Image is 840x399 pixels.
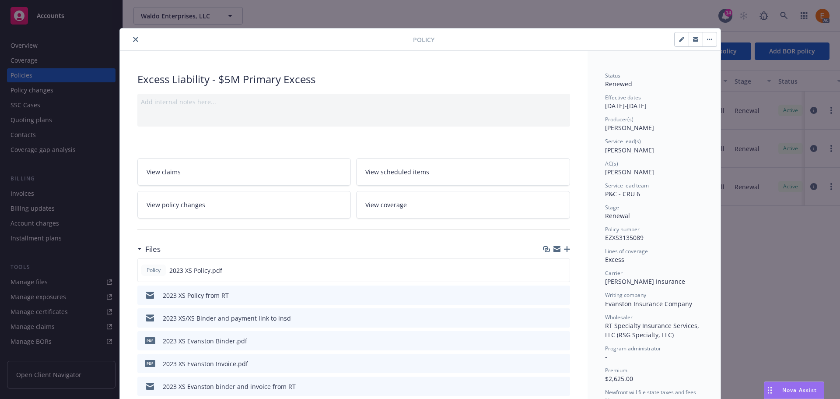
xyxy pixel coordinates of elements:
[545,314,552,323] button: download file
[605,94,641,101] span: Effective dates
[147,167,181,177] span: View claims
[605,255,624,264] span: Excess
[169,266,222,275] span: 2023 XS Policy.pdf
[365,167,429,177] span: View scheduled items
[559,291,567,300] button: preview file
[605,388,696,396] span: Newfront will file state taxes and fees
[559,382,567,391] button: preview file
[605,247,648,255] span: Lines of coverage
[605,226,640,233] span: Policy number
[605,367,627,374] span: Premium
[147,200,205,209] span: View policy changes
[163,314,291,323] div: 2023 XS/XS Binder and payment link to insd
[544,266,551,275] button: download file
[559,314,567,323] button: preview file
[545,291,552,300] button: download file
[163,359,248,368] div: 2023 XS Evanston Invoice.pdf
[764,382,775,399] div: Drag to move
[163,336,247,346] div: 2023 XS Evanston Binder.pdf
[764,381,824,399] button: Nova Assist
[356,191,570,219] a: View coverage
[163,382,296,391] div: 2023 XS Evanston binder and invoice from RT
[605,269,623,277] span: Carrier
[605,182,649,189] span: Service lead team
[605,116,633,123] span: Producer(s)
[559,336,567,346] button: preview file
[545,336,552,346] button: download file
[605,321,701,339] span: RT Specialty Insurance Services, LLC (RSG Specialty, LLC)
[356,158,570,186] a: View scheduled items
[605,212,630,220] span: Renewal
[145,244,161,255] h3: Files
[605,160,618,167] span: AC(s)
[145,360,155,367] span: pdf
[558,266,566,275] button: preview file
[605,291,646,299] span: Writing company
[137,158,351,186] a: View claims
[605,374,633,383] span: $2,625.00
[605,72,620,79] span: Status
[365,200,407,209] span: View coverage
[137,72,570,87] div: Excess Liability - $5M Primary Excess
[545,359,552,368] button: download file
[163,291,229,300] div: 2023 XS Policy from RT
[413,35,434,44] span: Policy
[605,168,654,176] span: [PERSON_NAME]
[137,244,161,255] div: Files
[605,345,661,352] span: Program administrator
[145,266,162,274] span: Policy
[605,353,607,361] span: -
[605,314,633,321] span: Wholesaler
[605,300,692,308] span: Evanston Insurance Company
[605,277,685,286] span: [PERSON_NAME] Insurance
[141,97,567,106] div: Add internal notes here...
[559,359,567,368] button: preview file
[605,204,619,211] span: Stage
[137,191,351,219] a: View policy changes
[130,34,141,45] button: close
[605,233,644,242] span: EZXS3135089
[605,146,654,154] span: [PERSON_NAME]
[545,382,552,391] button: download file
[145,337,155,344] span: pdf
[605,190,640,198] span: P&C - CRU 6
[605,138,641,145] span: Service lead(s)
[782,386,817,394] span: Nova Assist
[605,124,654,132] span: [PERSON_NAME]
[605,94,703,110] div: [DATE] - [DATE]
[605,80,632,88] span: Renewed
